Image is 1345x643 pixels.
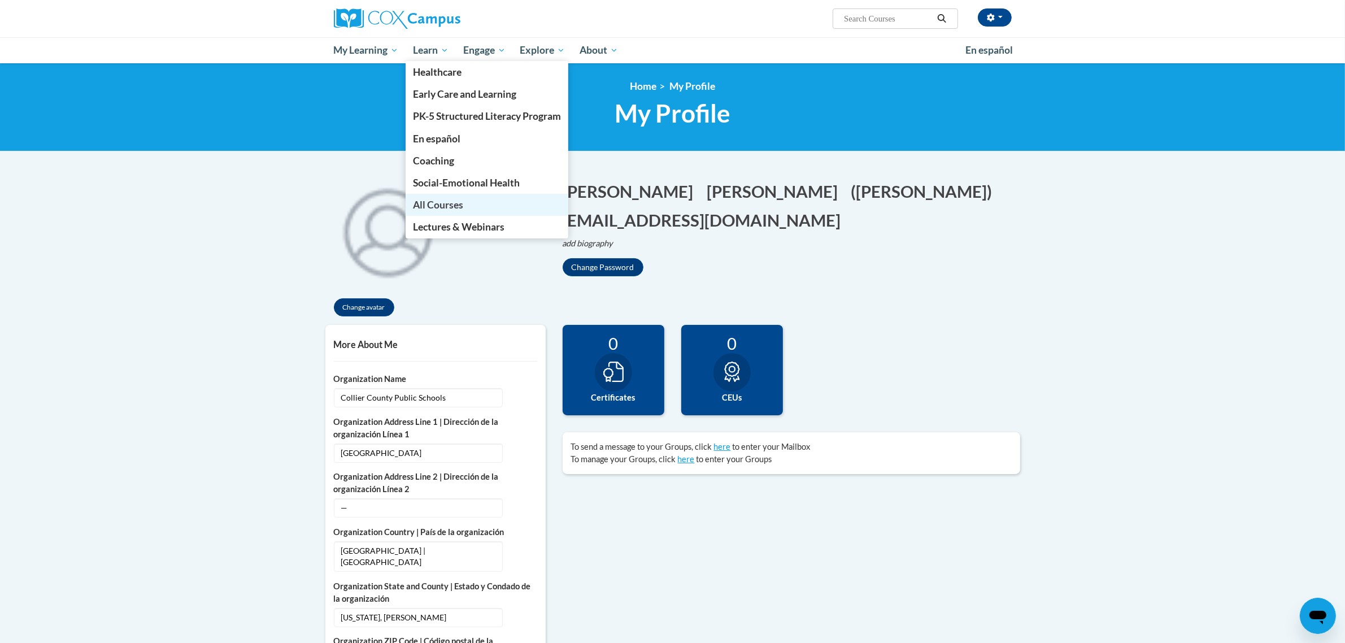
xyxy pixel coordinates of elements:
a: Early Care and Learning [406,83,568,105]
span: About [580,44,618,57]
span: Social-Emotional Health [413,177,520,189]
button: Change Password [563,258,643,276]
span: To manage your Groups, click [571,454,676,464]
a: Learn [406,37,456,63]
span: [GEOGRAPHIC_DATA] | [GEOGRAPHIC_DATA] [334,541,503,572]
button: Edit email address [563,208,848,232]
span: En español [965,44,1013,56]
img: Cox Campus [334,8,460,29]
a: Explore [512,37,572,63]
span: Healthcare [413,66,462,78]
span: to enter your Mailbox [733,442,811,451]
span: to enter your Groups [697,454,772,464]
a: En español [958,38,1020,62]
a: here [714,442,731,451]
a: Coaching [406,150,568,172]
span: Early Care and Learning [413,88,516,100]
label: Certificates [571,392,656,404]
label: Organization Country | País de la organización [334,526,537,538]
a: About [572,37,625,63]
button: Change avatar [334,298,394,316]
a: Lectures & Webinars [406,216,568,238]
input: Search Courses [843,12,933,25]
label: Organization State and County | Estado y Condado de la organización [334,580,537,605]
span: To send a message to your Groups, click [571,442,712,451]
span: En español [413,133,460,145]
span: Collier County Public Schools [334,388,503,407]
span: My Profile [615,98,730,128]
button: Search [933,12,950,25]
span: All Courses [413,199,463,211]
span: Engage [463,44,506,57]
div: Click to change the profile picture [325,168,450,293]
i: add biography [563,238,613,248]
span: Learn [413,44,449,57]
div: Main menu [317,37,1029,63]
a: Healthcare [406,61,568,83]
a: Engage [456,37,513,63]
button: Edit last name [707,180,845,203]
button: Edit first name [563,180,701,203]
div: 0 [690,333,774,353]
span: [GEOGRAPHIC_DATA] [334,444,503,463]
button: Account Settings [978,8,1012,27]
a: En español [406,128,568,150]
a: PK-5 Structured Literacy Program [406,105,568,127]
img: profile avatar [325,168,450,293]
a: All Courses [406,194,568,216]
span: Lectures & Webinars [413,221,504,233]
div: 0 [571,333,656,353]
button: Edit screen name [851,180,999,203]
span: Explore [520,44,565,57]
span: My Learning [333,44,398,57]
a: here [678,454,695,464]
span: — [334,498,503,518]
button: Edit biography [563,237,623,250]
iframe: Button to launch messaging window [1300,598,1336,634]
label: Organization Address Line 2 | Dirección de la organización Línea 2 [334,471,537,496]
h5: More About Me [334,339,537,350]
label: CEUs [690,392,774,404]
a: Home [630,80,656,92]
span: My Profile [669,80,715,92]
span: PK-5 Structured Literacy Program [413,110,561,122]
a: Social-Emotional Health [406,172,568,194]
a: My Learning [327,37,406,63]
label: Organization Name [334,373,537,385]
span: Coaching [413,155,454,167]
span: [US_STATE], [PERSON_NAME] [334,608,503,627]
label: Organization Address Line 1 | Dirección de la organización Línea 1 [334,416,537,441]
